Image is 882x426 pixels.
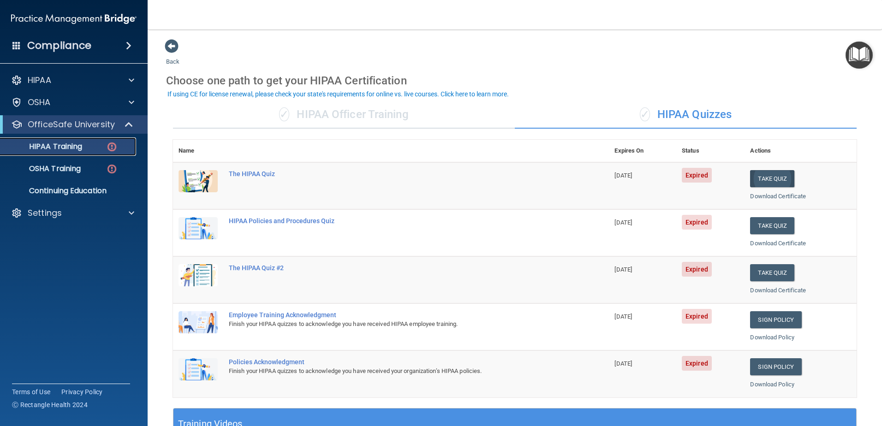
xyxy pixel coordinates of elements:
p: Settings [28,207,62,219]
img: PMB logo [11,10,137,28]
p: OSHA [28,97,51,108]
div: HIPAA Quizzes [515,101,857,129]
div: HIPAA Policies and Procedures Quiz [229,217,563,225]
div: If using CE for license renewal, please check your state's requirements for online vs. live cours... [167,91,509,97]
p: HIPAA [28,75,51,86]
span: Expired [682,309,712,324]
div: Choose one path to get your HIPAA Certification [166,67,864,94]
span: [DATE] [614,313,632,320]
iframe: Drift Widget Chat Controller [836,362,871,397]
span: [DATE] [614,360,632,367]
th: Expires On [609,140,676,162]
a: HIPAA [11,75,134,86]
button: Take Quiz [750,170,794,187]
span: Expired [682,168,712,183]
th: Name [173,140,223,162]
p: OfficeSafe University [28,119,115,130]
a: Download Policy [750,334,794,341]
a: Download Certificate [750,193,806,200]
th: Status [676,140,745,162]
a: Settings [11,207,134,219]
a: Back [166,47,179,65]
a: Terms of Use [12,387,50,396]
span: Expired [682,262,712,277]
span: Expired [682,215,712,230]
a: Download Policy [750,381,794,388]
span: Expired [682,356,712,371]
p: OSHA Training [6,164,81,173]
span: ✓ [279,107,289,121]
span: [DATE] [614,219,632,226]
h4: Compliance [27,39,91,52]
img: danger-circle.6113f641.png [106,141,118,153]
button: Take Quiz [750,217,794,234]
span: ✓ [640,107,650,121]
a: OfficeSafe University [11,119,134,130]
div: The HIPAA Quiz #2 [229,264,563,272]
div: Policies Acknowledgment [229,358,563,366]
div: Employee Training Acknowledgment [229,311,563,319]
a: Sign Policy [750,358,801,375]
button: Open Resource Center [846,41,873,69]
img: danger-circle.6113f641.png [106,163,118,175]
div: The HIPAA Quiz [229,170,563,177]
div: HIPAA Officer Training [173,101,515,129]
th: Actions [745,140,857,162]
div: Finish your HIPAA quizzes to acknowledge you have received HIPAA employee training. [229,319,563,330]
p: Continuing Education [6,186,132,195]
span: Ⓒ Rectangle Health 2024 [12,400,88,409]
button: If using CE for license renewal, please check your state's requirements for online vs. live cours... [166,89,510,99]
a: OSHA [11,97,134,108]
div: Finish your HIPAA quizzes to acknowledge you have received your organization’s HIPAA policies. [229,366,563,377]
a: Download Certificate [750,287,806,294]
button: Take Quiz [750,264,794,281]
p: HIPAA Training [6,142,82,151]
span: [DATE] [614,172,632,179]
a: Privacy Policy [61,387,103,396]
a: Sign Policy [750,311,801,328]
a: Download Certificate [750,240,806,247]
span: [DATE] [614,266,632,273]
